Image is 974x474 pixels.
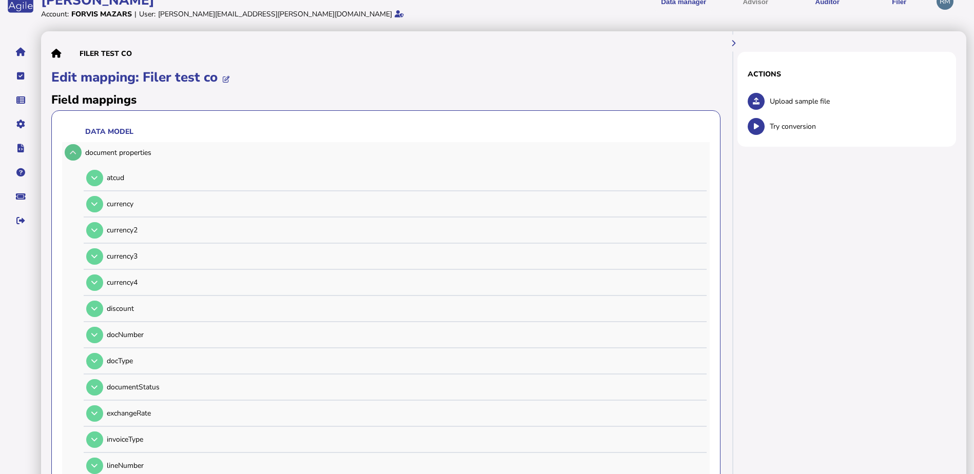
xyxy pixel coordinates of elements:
button: Sign out [10,210,31,231]
button: Raise a support ticket [10,186,31,207]
button: Test conversion. [748,118,765,135]
button: Upload sample file. [748,93,765,110]
button: Open [65,144,82,161]
button: Open [86,431,103,448]
button: Data manager [10,89,31,111]
button: Tasks [10,65,31,87]
h1: Actions [748,69,946,79]
button: Open [86,274,103,291]
button: Open [86,301,103,318]
div: | [134,9,137,19]
p: discount [107,304,303,313]
button: Hide [725,35,742,52]
span: Try conversion [770,122,946,131]
div: Filer test co [80,49,132,58]
p: atcud [107,173,303,183]
button: Help pages [10,162,31,183]
button: Open [86,327,103,344]
div: User: [139,9,155,19]
p: documentStatus [107,382,303,392]
div: document properties [85,148,706,157]
h1: Edit mapping: Filer test co [51,68,720,89]
p: docType [107,356,303,366]
button: Home [10,41,31,63]
button: Open [86,248,103,265]
i: Email verified [395,10,404,17]
p: exchangeRate [107,408,303,418]
div: [PERSON_NAME][EMAIL_ADDRESS][PERSON_NAME][DOMAIN_NAME] [158,9,392,19]
button: Manage settings [10,113,31,135]
button: Open [86,379,103,396]
div: Account: [41,9,69,19]
button: Open [86,170,103,187]
button: Open [86,222,103,239]
button: Open [86,196,103,213]
p: currency [107,199,303,209]
p: invoiceType [107,434,303,444]
th: Data model [85,126,707,137]
button: Open [86,405,103,422]
button: Developer hub links [10,137,31,159]
span: Upload sample file [770,96,946,106]
p: currency4 [107,278,303,287]
p: lineNumber [107,461,303,470]
h2: Field mappings [51,92,720,108]
div: Forvis Mazars [71,9,132,19]
button: Open [86,353,103,370]
button: Edit mapping name [218,71,235,88]
p: currency3 [107,251,303,261]
i: Data manager [16,100,25,101]
p: currency2 [107,225,303,235]
p: docNumber [107,330,303,340]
